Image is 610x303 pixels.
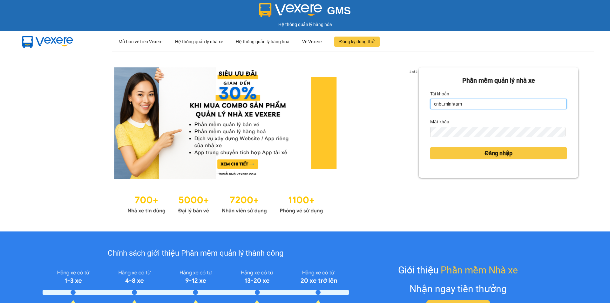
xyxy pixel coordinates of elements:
[259,10,351,15] a: GMS
[441,263,518,278] span: Phần mềm Nhà xe
[398,263,518,278] div: Giới thiệu
[408,67,419,76] p: 2 of 3
[410,67,419,179] button: next slide / item
[43,247,349,259] div: Chính sách giới thiệu Phần mềm quản lý thành công
[127,191,323,216] img: Statistics.png
[430,89,449,99] label: Tài khoản
[430,127,565,137] input: Mật khẩu
[224,171,227,174] li: slide item 2
[430,99,567,109] input: Tài khoản
[430,147,567,159] button: Đăng nhập
[334,37,380,47] button: Đăng ký dùng thử
[16,31,79,52] img: mbUUG5Q.png
[430,76,567,86] div: Phần mềm quản lý nhà xe
[232,171,234,174] li: slide item 3
[32,67,41,179] button: previous slide / item
[259,3,322,17] img: logo 2
[410,281,507,296] div: Nhận ngay tiền thưởng
[216,171,219,174] li: slide item 1
[430,117,449,127] label: Mật khẩu
[327,5,351,17] span: GMS
[339,38,375,45] span: Đăng ký dùng thử
[302,31,322,52] div: Về Vexere
[485,149,512,158] span: Đăng nhập
[119,31,162,52] div: Mở bán vé trên Vexere
[2,21,608,28] div: Hệ thống quản lý hàng hóa
[236,31,289,52] div: Hệ thống quản lý hàng hoá
[175,31,223,52] div: Hệ thống quản lý nhà xe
